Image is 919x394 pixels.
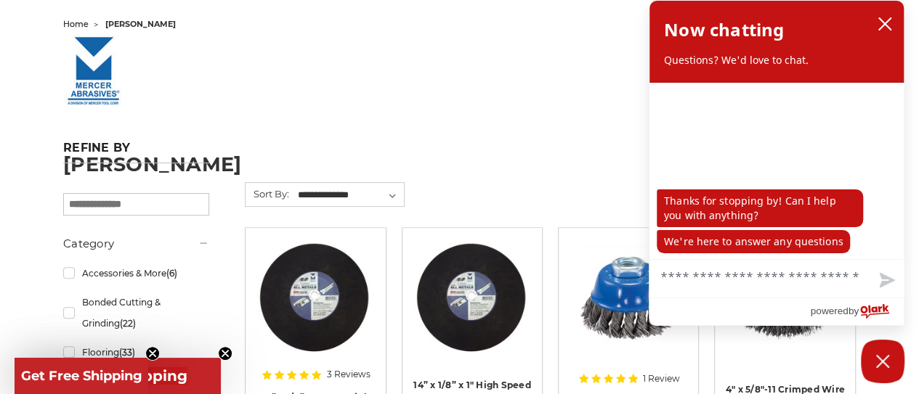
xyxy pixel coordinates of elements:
span: Get Free Shipping [21,368,142,384]
h5: Refine by [63,141,209,163]
span: [PERSON_NAME] [105,19,176,29]
a: home [63,19,89,29]
h1: [PERSON_NAME] [63,155,856,174]
a: 4″ x 5/8″–11 Knot Cup Brush (Stainless Steel) [569,238,688,357]
a: 14” x 1/8” x 1" Gas-Powered Portable Cut-Off Wheel [413,238,532,357]
button: Close Chatbox [861,340,904,383]
p: Questions? We'd love to chat. [664,53,889,67]
a: Powered by Olark [810,298,904,325]
h5: Category [63,235,209,253]
div: Get Free ShippingClose teaser [15,358,148,394]
img: 14” Gas-Powered Saw Cut-Off Wheel [257,238,373,354]
span: 1 Review [643,374,680,383]
span: by [849,302,859,320]
button: Close teaser [145,346,160,361]
button: Send message [867,264,904,297]
a: Flooring [63,340,209,365]
a: Accessories & More [63,260,209,286]
span: (6) [166,268,177,279]
h2: Now chatting [664,15,784,44]
div: chat [649,83,904,259]
a: 14” Gas-Powered Saw Cut-Off Wheel [256,238,375,357]
label: Sort By: [246,183,289,205]
select: Sort By: [296,184,404,206]
span: powered [810,302,848,320]
button: close chatbox [873,13,896,35]
button: Close teaser [218,346,232,361]
img: 4″ x 5/8″–11 Knot Cup Brush (Stainless Steel) [570,238,687,354]
p: Thanks for stopping by! Can I help you with anything? [657,189,863,227]
img: 14” x 1/8” x 1" Gas-Powered Portable Cut-Off Wheel [414,238,530,354]
p: We're here to answer any questions [657,230,850,253]
a: Bonded Cutting & Grinding [63,290,209,336]
span: (22) [120,318,136,329]
img: mercerlogo_1427640391__81402.original.jpg [63,35,125,107]
div: Get Free ShippingClose teaser [15,358,221,394]
span: (33) [119,347,135,358]
span: 3 Reviews [326,370,370,379]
